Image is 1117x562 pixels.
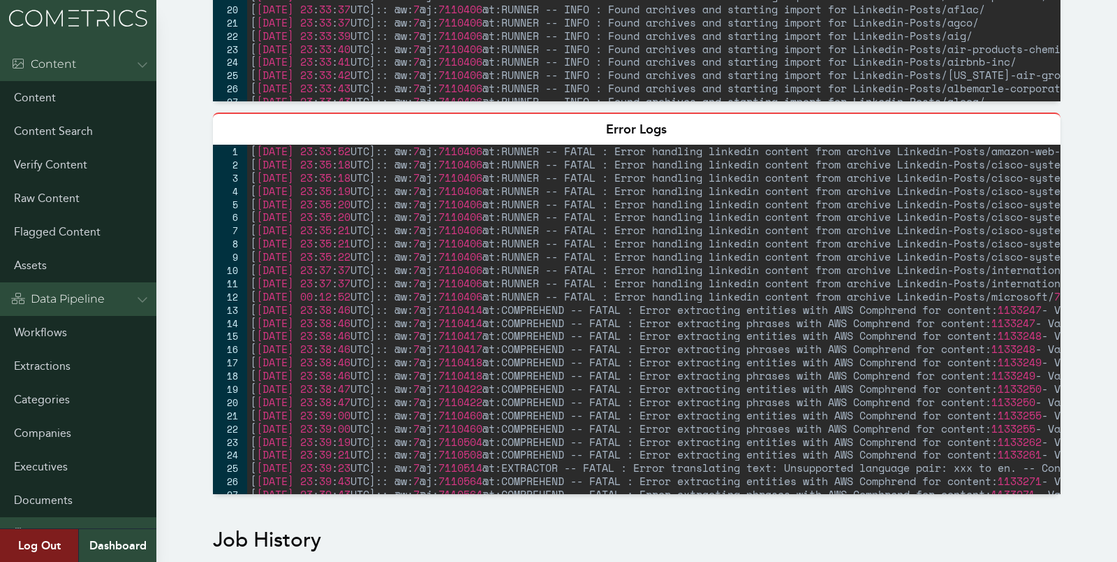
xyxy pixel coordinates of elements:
[213,3,247,16] div: 20
[213,158,247,171] div: 2
[213,369,247,382] div: 18
[11,291,105,308] div: Data Pipeline
[213,343,247,356] div: 16
[213,448,247,461] div: 24
[213,409,247,422] div: 21
[11,56,76,73] div: Content
[213,277,247,290] div: 11
[213,422,247,435] div: 22
[213,185,247,198] div: 4
[213,224,247,237] div: 7
[213,29,247,43] div: 22
[213,396,247,409] div: 20
[213,475,247,488] div: 26
[213,82,247,95] div: 26
[213,435,247,449] div: 23
[213,43,247,56] div: 23
[213,145,247,158] div: 1
[213,461,247,475] div: 25
[213,356,247,369] div: 17
[213,317,247,330] div: 14
[213,329,247,343] div: 15
[213,55,247,69] div: 24
[213,290,247,303] div: 12
[11,526,68,542] div: Admin
[213,528,1060,553] h2: Job History
[213,69,247,82] div: 25
[213,488,247,501] div: 27
[213,95,247,108] div: 27
[213,250,247,264] div: 9
[213,264,247,277] div: 10
[213,16,247,29] div: 21
[213,171,247,185] div: 3
[78,529,156,562] a: Dashboard
[213,303,247,317] div: 13
[213,237,247,250] div: 8
[213,210,247,224] div: 6
[213,382,247,396] div: 19
[213,198,247,211] div: 5
[213,113,1060,145] div: Error Logs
